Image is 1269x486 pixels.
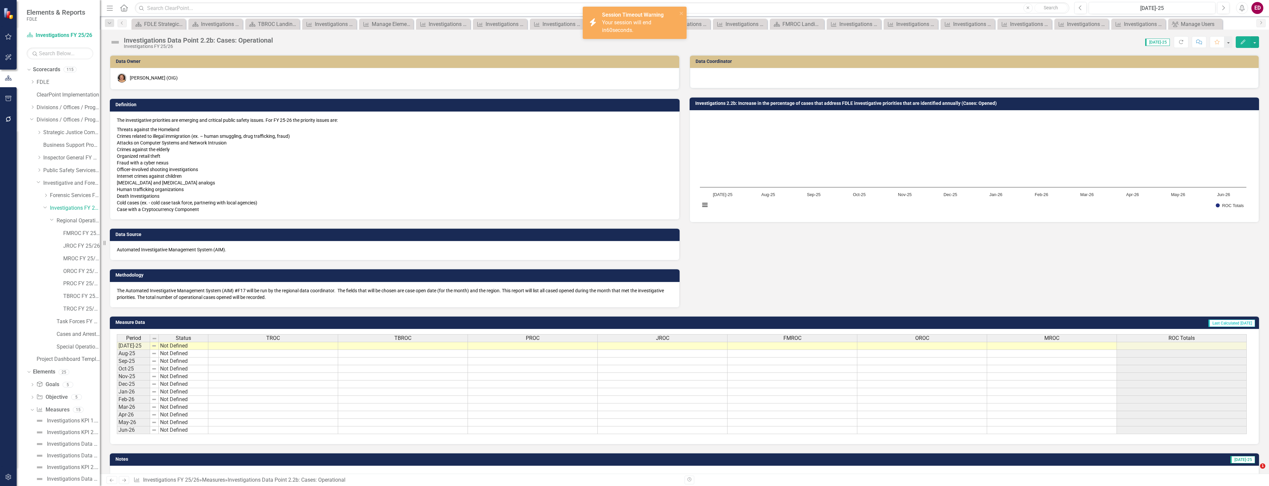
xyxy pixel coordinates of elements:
a: Investigations Data Point 2.2c: Cases: Special Programs/Assists [418,20,469,28]
td: Not Defined [159,403,208,411]
input: Search ClearPoint... [135,2,1069,14]
td: Nov-25 [117,373,150,380]
span: Elements & Reports [27,8,85,16]
div: Investigations Data Point 2.2d: Hours: Intelligence [315,20,355,28]
img: 8DAGhfEEPCf229AAAAAElFTkSuQmCC [151,366,157,371]
img: Not Defined [36,475,44,483]
div: Investigations Data Point 2.1b: Intelligence Activities [669,20,709,28]
span: Period [126,335,141,341]
div: Investigations KPI 1.1 Number of cases opened for requests for FDLE investigative resources and a... [47,418,100,424]
div: Manage Elements [372,20,412,28]
div: » » [133,476,679,484]
a: Strategic Justice Command FY 25/26 [43,129,100,136]
a: Manage Users [1170,20,1221,28]
div: [PERSON_NAME] (OIG) [130,75,178,81]
a: FDLE [37,79,100,86]
div: 5 [71,394,82,400]
a: Investigations MROC Updater [942,20,993,28]
td: Not Defined [159,350,208,358]
text: Sep-25 [807,192,820,197]
a: Investigations FY 25/26 [143,477,199,483]
td: Not Defined [159,373,208,380]
a: Measures [36,406,69,414]
h3: Definition [115,102,676,107]
div: Chart. Highcharts interactive chart. [697,116,1252,215]
a: FMROC Landing Page [771,20,822,28]
input: Search Below... [27,48,93,59]
div: Investigations FMROC Updater [839,20,879,28]
a: Investigations FY 25/26 [50,204,100,212]
td: Feb-26 [117,396,150,403]
a: Public Safety Services FY 25/26 [43,167,100,174]
a: Business Support Program FY 25/26 [43,141,100,149]
a: Investigations OROC Updater [1056,20,1107,28]
div: FMROC Landing Page [782,20,822,28]
a: Investigations TBROC Updater [715,20,765,28]
div: Investigations TROC Updater [1124,20,1164,28]
td: Aug-25 [117,350,150,358]
div: TBROC Landing Page [258,20,298,28]
td: May-26 [117,419,150,426]
h3: Data Coordinator [696,59,1256,64]
span: 1 [1260,463,1265,469]
a: Investigations Data Point 2.2d: Hours: Intelligence [304,20,355,28]
a: Regional Operations Centers FY 25/26 [57,217,100,225]
text: Jan-26 [989,192,1002,197]
a: Measures [202,477,225,483]
button: ED [1251,2,1263,14]
strong: Session Timeout Warning [602,12,664,18]
h3: Measure Data [115,320,555,325]
h3: Notes [115,457,496,462]
a: Special Operations Team FY25/26 [57,343,100,351]
img: 8DAGhfEEPCf229AAAAAElFTkSuQmCC [151,420,157,425]
img: 8DAGhfEEPCf229AAAAAElFTkSuQmCC [151,381,157,387]
div: Investigations FY 25/26 [124,44,273,49]
a: Divisions / Offices / Programs [37,104,100,112]
text: Nov-25 [898,192,912,197]
svg: Interactive chart [697,116,1250,215]
a: Investigations Data Point 2.2a: Cases: Intelligence [475,20,526,28]
iframe: Intercom live chat [1246,463,1262,479]
img: Not Defined [36,417,44,425]
a: Forensic Services FY 25/26 [50,192,100,199]
img: ClearPoint Strategy [3,8,15,19]
td: Not Defined [159,411,208,419]
td: Dec-25 [117,380,150,388]
div: Investigations Data Point 2.2c: Cases: Special Programs/Assists [429,20,469,28]
span: [DATE]-25 [1145,39,1170,46]
text: [DATE]-25 [713,192,733,197]
span: Search [1044,5,1058,10]
img: Nancy Verhine [117,73,126,83]
td: Not Defined [159,419,208,426]
img: Not Defined [110,37,120,48]
td: Jun-26 [117,426,150,434]
td: Not Defined [159,358,208,365]
td: Jan-26 [117,388,150,396]
a: Scorecards [33,66,60,74]
div: FDLE Strategic Plan [144,20,184,28]
a: Investigations FY 25/26 [27,32,93,39]
p: Threats against the Homeland Crimes related to illegal immigration (ex. – human smuggling, drug t... [117,125,673,213]
div: Manage Users [1181,20,1221,28]
img: 8DAGhfEEPCf229AAAAAElFTkSuQmCC [152,336,157,341]
span: PROC [526,335,539,341]
small: FDLE [27,16,85,22]
td: Oct-25 [117,365,150,373]
p: The investigative priorities are emerging and critical public safety issues. For FY 25-26 the pri... [117,117,673,125]
div: Investigations KPI 2.2: Increase in the percentage of cases that address FDLE investigative prior... [542,20,582,28]
text: Dec-25 [943,192,957,197]
td: Apr-26 [117,411,150,419]
td: Not Defined [159,388,208,396]
div: 115 [64,67,77,73]
span: JROC [656,335,669,341]
span: FMROC [783,335,801,341]
img: 8DAGhfEEPCf229AAAAAElFTkSuQmCC [151,397,157,402]
p: The Automated Investigative Management System (AIM) #F17 will be run by the regional data coordin... [117,287,673,301]
a: TBROC Landing Page [247,20,298,28]
h3: Data Owner [116,59,676,64]
td: Not Defined [159,396,208,403]
div: Investigations JROC Updater [1010,20,1050,28]
td: [DATE]-25 [117,342,150,350]
div: Investigations OROC Updater [1067,20,1107,28]
img: Not Defined [36,428,44,436]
